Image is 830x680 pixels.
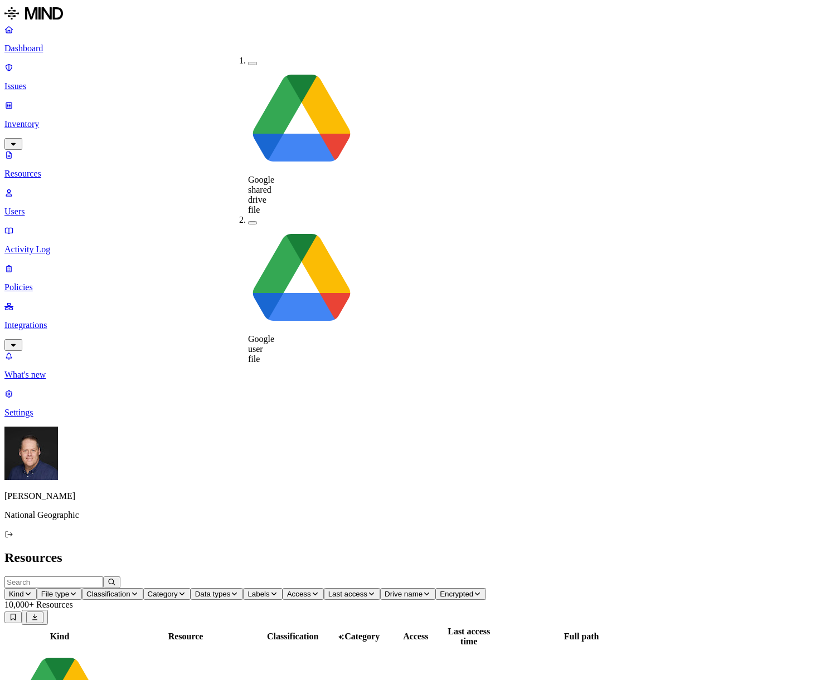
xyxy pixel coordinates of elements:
[385,590,423,598] span: Drive name
[287,590,311,598] span: Access
[4,226,826,255] a: Activity Log
[4,301,826,349] a: Integrations
[4,244,826,255] p: Activity Log
[4,119,826,129] p: Inventory
[444,627,494,647] div: Last access time
[390,632,442,642] div: Access
[4,4,63,22] img: MIND
[4,320,826,330] p: Integrations
[247,590,269,598] span: Labels
[9,590,24,598] span: Kind
[4,550,826,565] h2: Resources
[4,370,826,380] p: What's new
[86,590,130,598] span: Classification
[4,100,826,148] a: Inventory
[248,66,355,173] img: google-drive.svg
[258,632,327,642] div: Classification
[4,169,826,179] p: Resources
[4,43,826,53] p: Dashboard
[4,150,826,179] a: Resources
[248,175,274,214] span: Google shared drive file
[4,263,826,292] a: Policies
[4,207,826,217] p: Users
[4,351,826,380] a: What's new
[41,590,69,598] span: File type
[328,590,367,598] span: Last access
[4,188,826,217] a: Users
[4,25,826,53] a: Dashboard
[496,632,667,642] div: Full path
[4,389,826,418] a: Settings
[4,282,826,292] p: Policies
[344,632,380,641] span: Category
[440,590,473,598] span: Encrypted
[195,590,231,598] span: Data types
[115,632,256,642] div: Resource
[6,632,113,642] div: Kind
[4,62,826,91] a: Issues
[4,427,58,480] img: Mark DeCarlo
[4,408,826,418] p: Settings
[4,600,73,609] span: 10,000+ Resources
[248,225,355,332] img: google-drive.svg
[4,4,826,25] a: MIND
[248,334,274,364] span: Google user file
[148,590,178,598] span: Category
[4,576,103,588] input: Search
[4,510,826,520] p: National Geographic
[4,81,826,91] p: Issues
